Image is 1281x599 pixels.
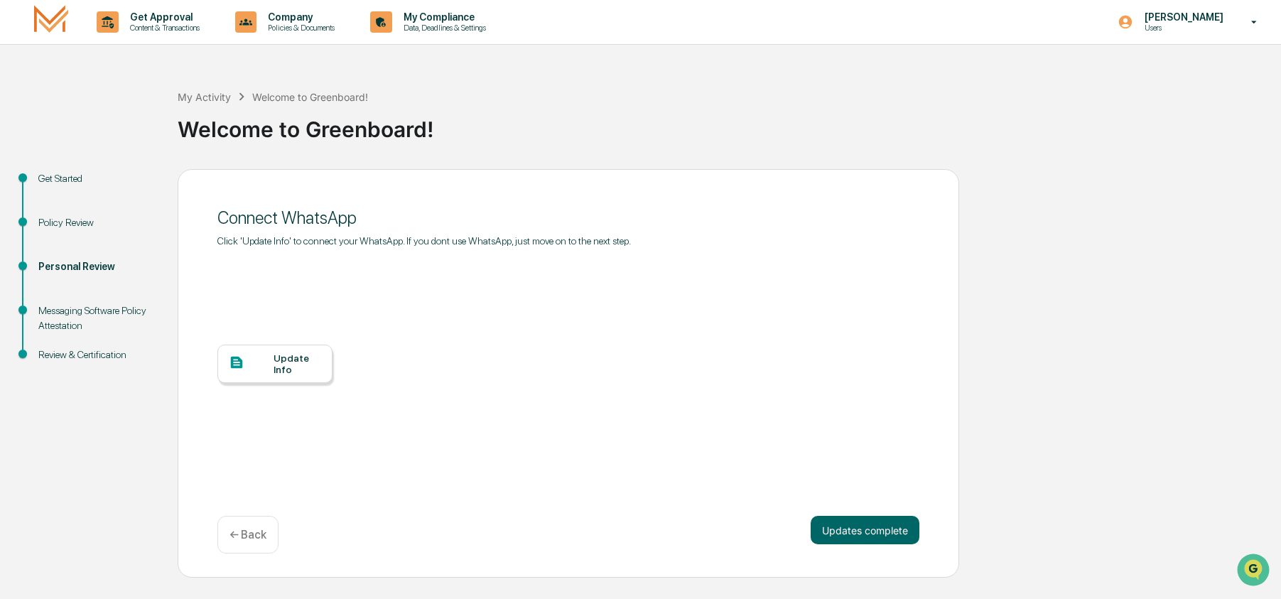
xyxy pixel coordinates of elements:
[9,200,95,226] a: 🔎Data Lookup
[119,23,207,33] p: Content & Transactions
[256,23,342,33] p: Policies & Documents
[28,206,90,220] span: Data Lookup
[14,180,26,192] div: 🖐️
[1133,23,1231,33] p: Users
[252,91,368,103] div: Welcome to Greenboard!
[811,516,919,544] button: Updates complete
[14,30,259,53] p: How can we help?
[1133,11,1231,23] p: [PERSON_NAME]
[97,173,182,199] a: 🗄️Attestations
[217,207,919,228] div: Connect WhatsApp
[392,11,493,23] p: My Compliance
[28,179,92,193] span: Preclearance
[178,91,231,103] div: My Activity
[14,207,26,219] div: 🔎
[119,11,207,23] p: Get Approval
[1236,552,1274,590] iframe: Open customer support
[38,215,155,230] div: Policy Review
[242,113,259,130] button: Start new chat
[48,123,180,134] div: We're available if you need us!
[256,11,342,23] p: Company
[103,180,114,192] div: 🗄️
[48,109,233,123] div: Start new chat
[274,352,321,375] div: Update Info
[38,347,155,362] div: Review & Certification
[117,179,176,193] span: Attestations
[100,240,172,252] a: Powered byPylon
[38,259,155,274] div: Personal Review
[38,303,155,333] div: Messaging Software Policy Attestation
[178,105,1274,142] div: Welcome to Greenboard!
[9,173,97,199] a: 🖐️Preclearance
[217,235,919,247] div: Click 'Update Info' to connect your WhatsApp. If you dont use WhatsApp, just move on to the next ...
[229,528,266,541] p: ← Back
[34,5,68,38] img: logo
[38,171,155,186] div: Get Started
[141,241,172,252] span: Pylon
[14,109,40,134] img: 1746055101610-c473b297-6a78-478c-a979-82029cc54cd1
[392,23,493,33] p: Data, Deadlines & Settings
